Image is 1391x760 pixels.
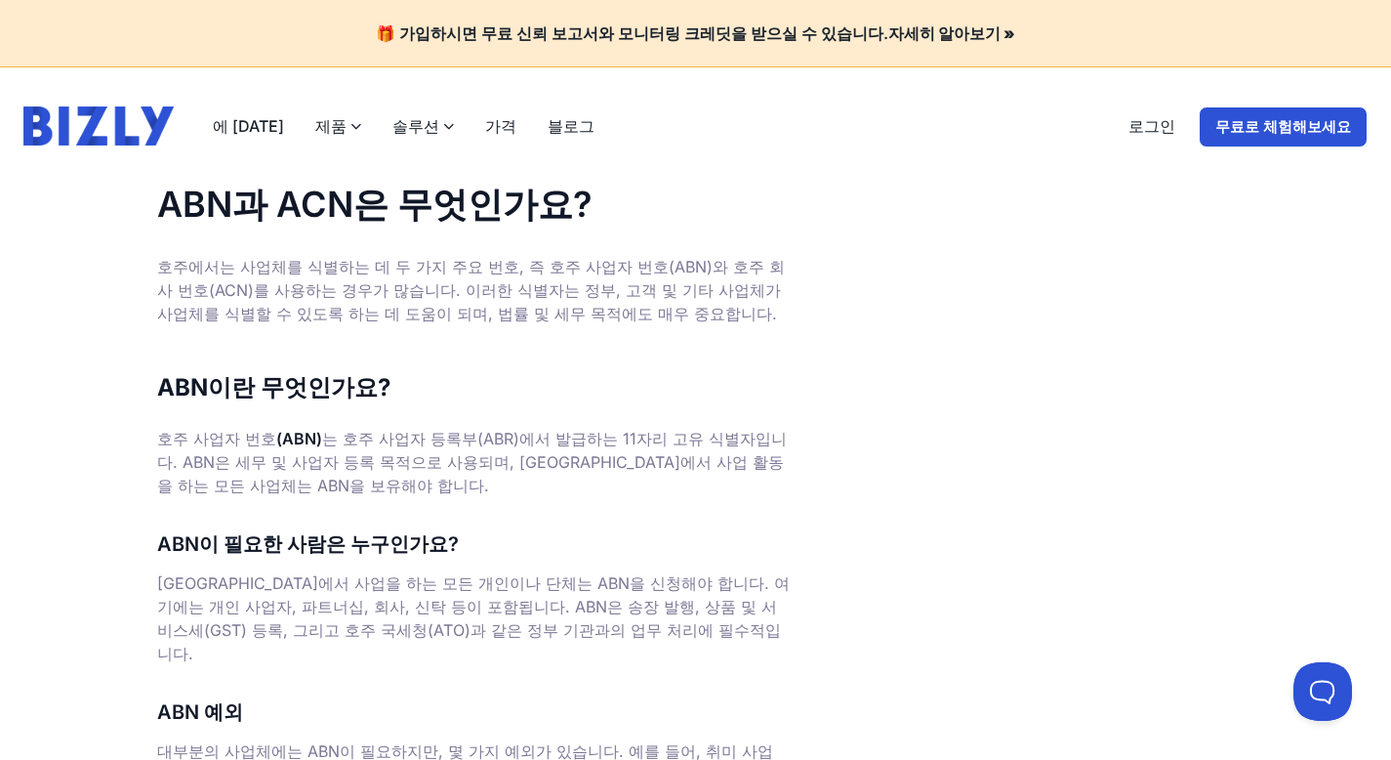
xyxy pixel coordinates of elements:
font: ABN 예외 [157,700,243,724]
a: 에 [DATE] [197,106,300,146]
font: 솔루션 [392,116,439,136]
font: 🎁 가입하시면 무료 신뢰 보고서와 모니터링 크레딧을 받으실 수 있습니다. [376,23,888,43]
a: 로그인 [1113,106,1191,148]
font: 로그인 [1128,116,1175,136]
iframe: Toggle Customer Support [1293,662,1352,721]
font: ABN이란 무엇인가요? [157,373,390,401]
a: 가격 [470,106,532,146]
font: 호주 사업자 번호 [157,429,276,448]
font: 무료로 체험해보세요 [1215,117,1351,136]
font: 호주에서는 사업체를 식별하는 데 두 가지 주요 번호, 즉 호주 사업자 번호(ABN)와 호주 회사 번호(ACN)를 사용하는 경우가 많습니다. 이러한 식별자는 정부, 고객 및 기... [157,257,785,323]
font: 가격 [485,116,516,136]
font: [GEOGRAPHIC_DATA]에서 사업을 하는 모든 개인이나 단체는 ABN을 신청해야 합니다. 여기에는 개인 사업자, 파트너십, 회사, 신탁 등이 포함됩니다. ABN은 송장... [157,573,790,663]
font: 에 [DATE] [213,116,284,136]
font: (ABN) [276,429,322,448]
font: 제품 [315,116,347,136]
img: bizly_logo.svg [23,106,174,146]
font: 는 호주 사업자 등록부(ABR)에서 발급하는 11자리 고유 식별자입니다. ABN은 세무 및 사업자 등록 목적으로 사용되며, [GEOGRAPHIC_DATA]에서 사업 활동을 하... [157,429,787,495]
a: 블로그 [532,106,610,146]
font: ABN과 ACN은 무엇인가요? [157,183,593,226]
a: 무료로 체험해보세요 [1199,106,1368,148]
font: ABN이 필요한 사람은 누구인가요? [157,532,459,556]
font: 블로그 [548,116,594,136]
a: 자세히 알아보기 » [888,23,1015,43]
